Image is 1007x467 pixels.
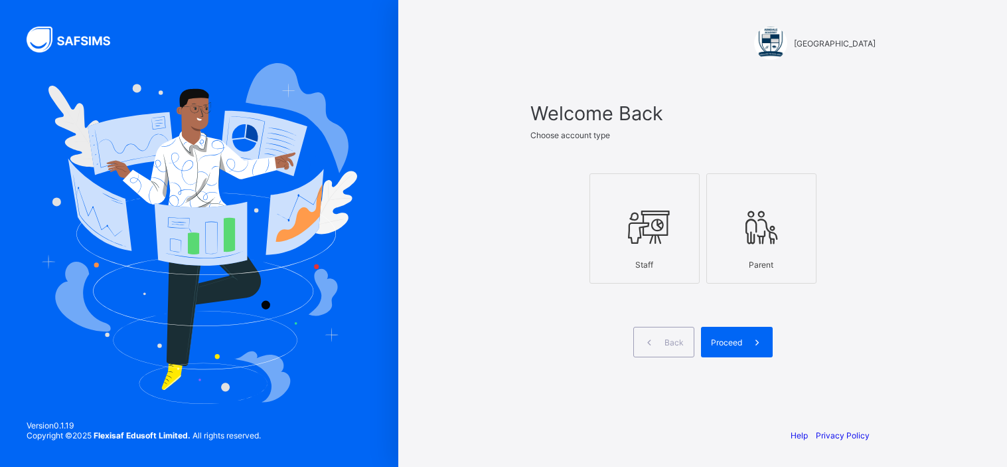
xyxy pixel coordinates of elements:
span: Proceed [711,337,742,347]
span: [GEOGRAPHIC_DATA] [794,39,876,48]
div: Parent [714,253,809,276]
span: Back [664,337,684,347]
img: Hero Image [41,63,357,403]
strong: Flexisaf Edusoft Limited. [94,430,191,440]
div: Staff [597,253,692,276]
img: SAFSIMS Logo [27,27,126,52]
span: Copyright © 2025 All rights reserved. [27,430,261,440]
span: Welcome Back [530,102,876,125]
a: Privacy Policy [816,430,870,440]
span: Choose account type [530,130,610,140]
span: Version 0.1.19 [27,420,261,430]
a: Help [791,430,808,440]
